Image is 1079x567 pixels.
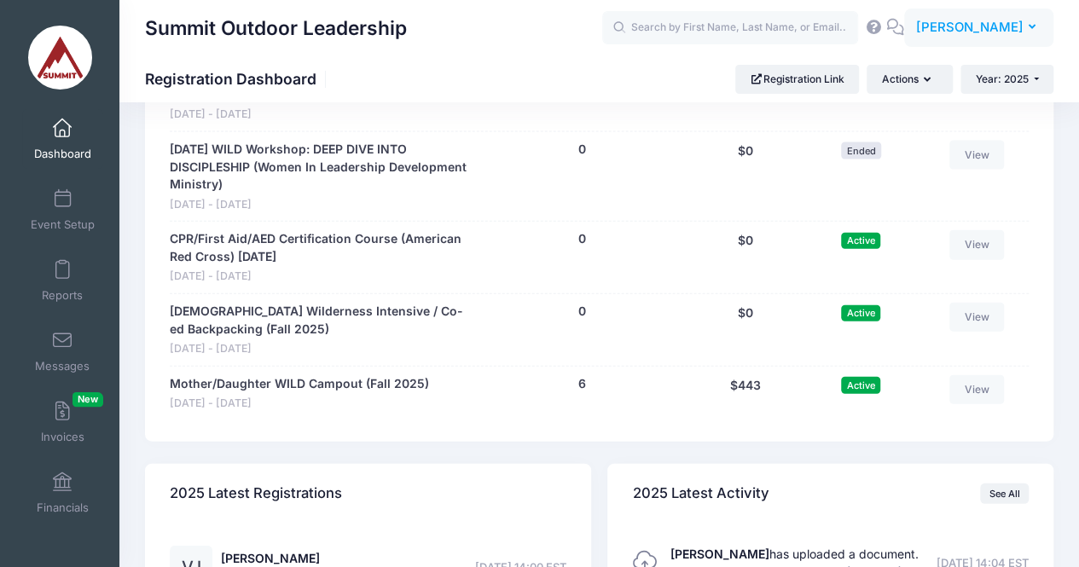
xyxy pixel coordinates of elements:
[976,72,1029,85] span: Year: 2025
[221,551,320,565] a: [PERSON_NAME]
[170,303,471,338] a: [DEMOGRAPHIC_DATA] Wilderness Intensive / Co-ed Backpacking (Fall 2025)
[841,377,880,393] span: Active
[145,9,407,48] h1: Summit Outdoor Leadership
[170,197,471,213] span: [DATE] - [DATE]
[170,230,471,266] a: CPR/First Aid/AED Certification Course (American Red Cross) [DATE]
[170,269,471,285] span: [DATE] - [DATE]
[841,305,880,321] span: Active
[841,142,881,159] span: Ended
[35,359,90,373] span: Messages
[578,230,586,248] button: 0
[949,375,1004,404] a: View
[633,470,769,518] h4: 2025 Latest Activity
[170,141,471,194] a: [DATE] WILD Workshop: DEEP DIVE INTO DISCIPLESHIP (Women In Leadership Development Ministry)
[915,18,1023,37] span: [PERSON_NAME]
[28,26,92,90] img: Summit Outdoor Leadership
[170,107,471,123] span: [DATE] - [DATE]
[22,463,103,523] a: Financials
[960,65,1053,94] button: Year: 2025
[22,251,103,310] a: Reports
[949,141,1004,170] a: View
[841,233,880,249] span: Active
[42,288,83,303] span: Reports
[22,180,103,240] a: Event Setup
[22,392,103,452] a: InvoicesNew
[34,147,91,161] span: Dashboard
[170,470,342,518] h4: 2025 Latest Registrations
[685,375,805,412] div: $443
[867,65,952,94] button: Actions
[685,141,805,213] div: $0
[670,547,919,561] a: [PERSON_NAME]has uploaded a document.
[31,217,95,232] span: Event Setup
[670,547,769,561] strong: [PERSON_NAME]
[170,396,429,412] span: [DATE] - [DATE]
[145,70,331,88] h1: Registration Dashboard
[22,321,103,381] a: Messages
[170,341,471,357] span: [DATE] - [DATE]
[578,303,586,321] button: 0
[980,483,1029,504] a: See All
[578,375,586,393] button: 6
[602,11,858,45] input: Search by First Name, Last Name, or Email...
[170,375,429,393] a: Mother/Daughter WILD Campout (Fall 2025)
[904,9,1053,48] button: [PERSON_NAME]
[949,303,1004,332] a: View
[949,230,1004,259] a: View
[41,430,84,444] span: Invoices
[685,230,805,285] div: $0
[735,65,859,94] a: Registration Link
[578,141,586,159] button: 0
[685,303,805,357] div: $0
[37,500,89,515] span: Financials
[73,392,103,407] span: New
[22,109,103,169] a: Dashboard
